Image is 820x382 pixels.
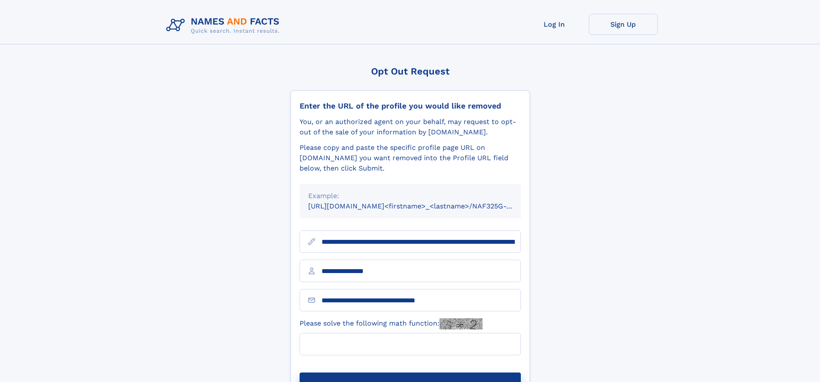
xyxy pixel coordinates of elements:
[291,66,530,77] div: Opt Out Request
[163,14,287,37] img: Logo Names and Facts
[589,14,658,35] a: Sign Up
[308,191,512,201] div: Example:
[300,318,483,329] label: Please solve the following math function:
[300,143,521,174] div: Please copy and paste the specific profile page URL on [DOMAIN_NAME] you want removed into the Pr...
[300,101,521,111] div: Enter the URL of the profile you would like removed
[300,117,521,137] div: You, or an authorized agent on your behalf, may request to opt-out of the sale of your informatio...
[520,14,589,35] a: Log In
[308,202,537,210] small: [URL][DOMAIN_NAME]<firstname>_<lastname>/NAF325G-xxxxxxxx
